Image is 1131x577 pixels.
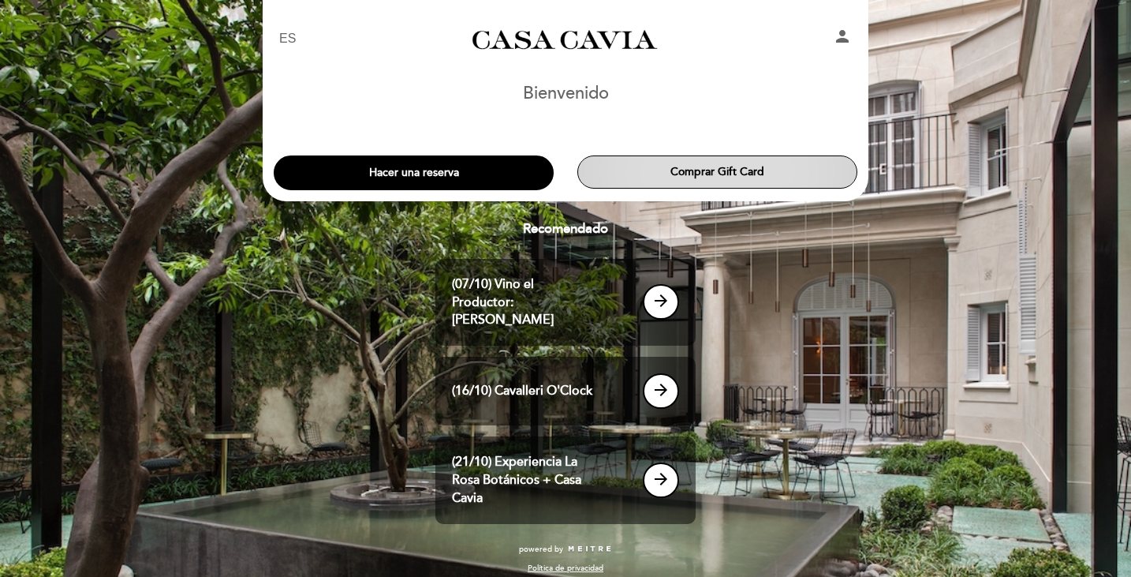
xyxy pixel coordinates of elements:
button: Comprar Gift Card [577,155,857,189]
button: arrow_forward [643,373,679,409]
button: Hacer una reserva [274,155,554,190]
img: MEITRE [567,545,612,553]
i: person [833,27,852,46]
h3: Recomendado [274,222,857,237]
p: (16/10) Cavalleri O'Clock [452,382,603,400]
p: (21/10) Experiencia La Rosa Botánicos + Casa Cavia [452,453,603,508]
a: Casa Cavia [467,17,664,61]
h1: Bienvenido [523,84,609,103]
p: (07/10) Vino el Productor: [PERSON_NAME] [452,275,603,330]
button: person [833,27,852,51]
a: Política de privacidad [528,563,603,574]
i: arrow_forward [651,380,670,399]
button: arrow_forward [643,284,679,320]
span: powered by [519,544,563,555]
i: arrow_forward [651,291,670,310]
i: arrow_forward [651,470,670,489]
button: arrow_forward [643,463,679,498]
a: powered by [519,544,612,555]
